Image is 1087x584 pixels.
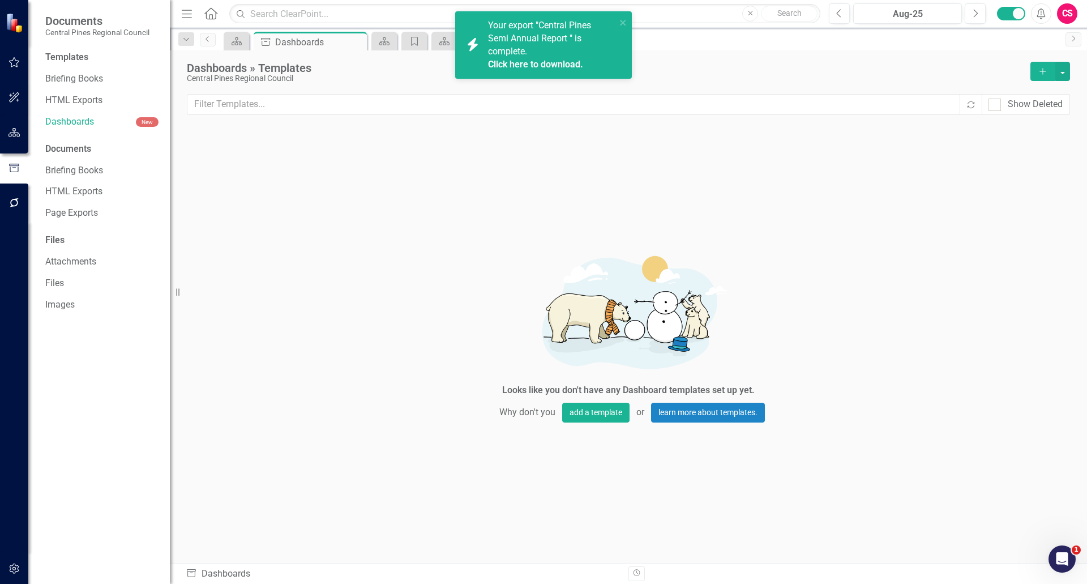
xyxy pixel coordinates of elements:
div: Dashboards [275,35,364,49]
button: CS [1057,3,1077,24]
button: close [619,16,627,29]
a: Page Exports [45,207,159,220]
div: Looks like you don't have any Dashboard templates set up yet. [502,384,755,397]
button: Aug-25 [853,3,962,24]
span: Why don't you [493,403,562,423]
span: 1 [1072,545,1081,555]
a: HTML Exports [45,94,159,107]
div: Dashboards [186,568,620,581]
div: Documents [45,143,159,156]
input: Search ClearPoint... [229,4,820,24]
img: ClearPoint Strategy [5,12,26,33]
iframe: Intercom live chat [1049,545,1076,573]
a: learn more about templates. [651,403,765,423]
a: Briefing Books [45,73,159,86]
a: Dashboards [45,116,136,129]
button: Search [761,6,818,22]
img: Getting started [459,242,798,381]
div: Files [45,234,159,247]
span: Documents [45,14,149,28]
a: Images [45,299,159,312]
div: Central Pines Regional Council [187,74,1025,83]
input: Filter Templates... [187,94,961,115]
div: Dashboards » Templates [187,62,1025,74]
a: HTML Exports [45,185,159,198]
a: Click here to download. [488,59,583,70]
div: Show Deleted [1008,98,1063,111]
a: Files [45,277,159,290]
a: Attachments [45,255,159,268]
span: or [630,403,651,423]
span: Your export "Central Pines Semi Annual Report " is complete. [488,20,613,71]
span: Search [777,8,802,18]
small: Central Pines Regional Council [45,28,149,37]
div: Templates [45,51,159,64]
a: Briefing Books [45,164,159,177]
button: add a template [562,403,630,423]
div: Aug-25 [857,7,958,21]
